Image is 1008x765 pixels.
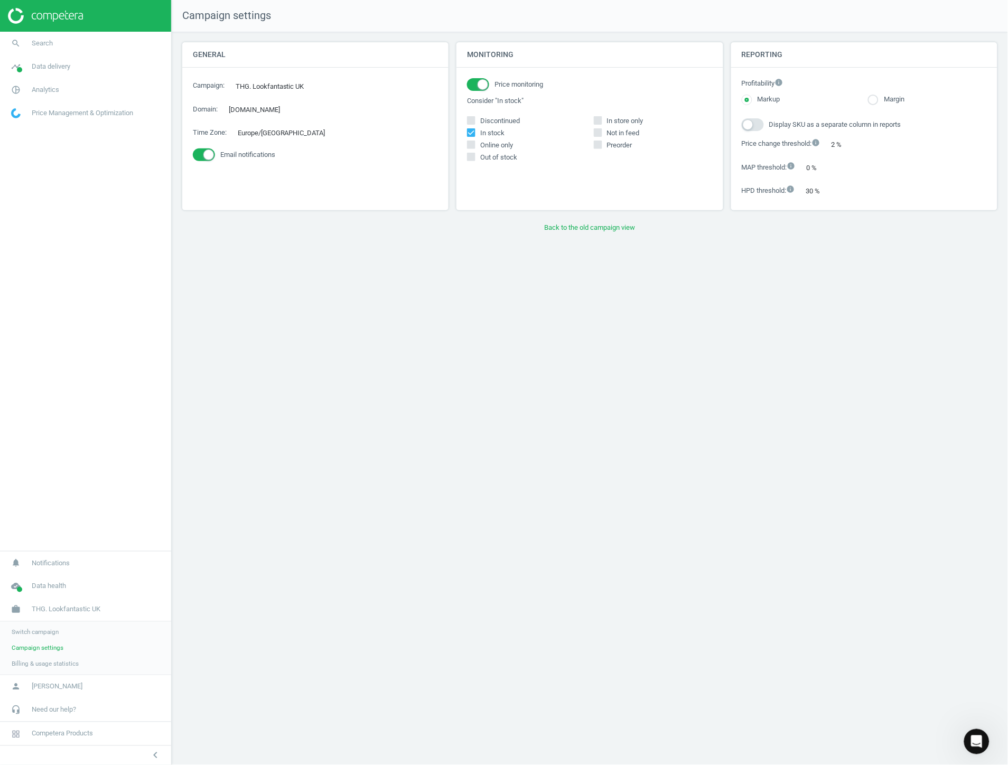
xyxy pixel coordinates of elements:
[964,729,990,754] iframe: Intercom live chat
[6,553,26,573] i: notifications
[32,558,70,568] span: Notifications
[32,582,66,591] span: Data health
[6,677,26,697] i: person
[12,660,79,668] span: Billing & usage statistics
[6,57,26,77] i: timeline
[12,628,59,637] span: Switch campaign
[11,108,21,118] img: wGWNvw8QSZomAAAAABJRU5ErkJggg==
[142,749,169,762] button: chevron_left
[6,80,26,100] i: pie_chart_outlined
[32,108,133,118] span: Price Management & Optimization
[32,729,93,739] span: Competera Products
[32,705,76,715] span: Need our help?
[6,33,26,53] i: search
[32,85,59,95] span: Analytics
[149,749,162,762] i: chevron_left
[32,605,100,614] span: THG. Lookfantastic UK
[6,600,26,620] i: work
[172,8,271,23] span: Campaign settings
[6,576,26,596] i: cloud_done
[32,62,70,71] span: Data delivery
[182,218,997,237] button: Back to the old campaign view
[8,8,83,24] img: ajHJNr6hYgQAAAAASUVORK5CYII=
[32,682,82,692] span: [PERSON_NAME]
[6,700,26,720] i: headset_mic
[32,39,53,48] span: Search
[12,644,63,652] span: Campaign settings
